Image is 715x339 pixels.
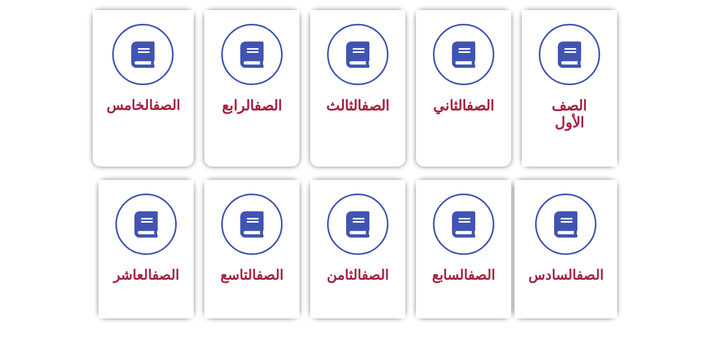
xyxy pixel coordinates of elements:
[468,267,495,283] a: الصف
[466,97,494,114] a: الصف
[432,267,495,283] span: السابع
[106,97,180,113] span: الخامس
[551,97,587,131] span: الصف الأول
[327,267,388,283] span: الثامن
[576,267,603,283] a: الصف
[326,97,390,114] span: الثالث
[153,97,180,113] a: الصف
[152,267,179,283] a: الصف
[222,97,282,114] span: الرابع
[254,97,282,114] a: الصف
[361,97,390,114] a: الصف
[256,267,283,283] a: الصف
[528,267,603,283] span: السادس
[433,97,494,114] span: الثاني
[361,267,388,283] a: الصف
[220,267,283,283] span: التاسع
[113,267,179,283] span: العاشر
